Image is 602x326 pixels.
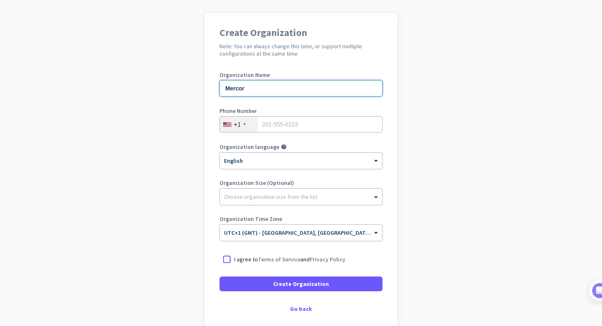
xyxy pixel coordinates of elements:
[234,120,241,128] div: +1
[258,256,301,263] a: Terms of Service
[220,108,382,114] label: Phone Number
[220,144,279,150] label: Organization language
[220,180,382,186] label: Organization Size (Optional)
[220,43,382,57] h2: Note: You can always change this later, or support multiple configurations at the same time
[220,306,382,312] div: Go back
[220,116,382,133] input: 201-555-0123
[220,28,382,38] h1: Create Organization
[273,280,329,288] span: Create Organization
[220,216,382,222] label: Organization Time Zone
[220,277,382,291] button: Create Organization
[234,255,345,263] p: I agree to and
[310,256,345,263] a: Privacy Policy
[220,80,382,97] input: What is the name of your organization?
[281,144,287,150] i: help
[220,72,382,78] label: Organization Name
